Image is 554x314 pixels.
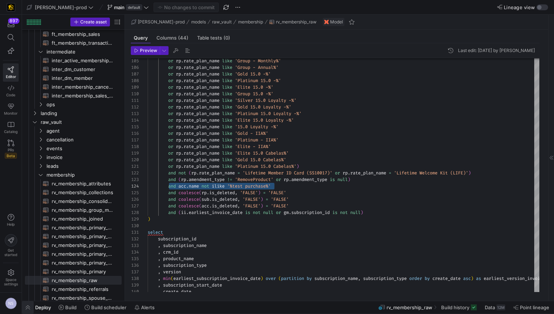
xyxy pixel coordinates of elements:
span: landing [41,109,121,118]
span: like [222,97,232,103]
span: 'Silver 15.0 Loyalty -%' [235,97,296,103]
button: rv_membership_raw [267,18,318,26]
a: rv_membership_group_member​​​​​​​​​​ [25,206,122,214]
span: rv_membership_consolidated​​​​​​​​​​ [52,197,113,206]
span: 'Elite - IIA%' [235,144,271,149]
a: rv_membership_referrals​​​​​​​​​​ [25,285,122,293]
span: like [222,130,232,136]
div: 109 [131,84,139,90]
span: inter_dm_member​​​​​​​​​​ [52,74,113,82]
span: Build scheduler [91,304,126,310]
span: rate_plan_name [184,91,219,97]
div: 113 [131,110,139,117]
div: Press SPACE to select this row. [25,109,122,118]
a: inter_active_membership_forecast​​​​​​​​​​ [25,56,122,65]
button: Help [3,211,19,230]
span: rv_membership_raw​​​​​​​​​​ [52,276,113,285]
span: acc [178,183,186,189]
span: coalesce [178,190,199,196]
span: Get started [4,248,17,257]
span: rp [176,130,181,136]
span: 'Gold 15.0 Cabelas%' [235,157,286,163]
span: rp [176,150,181,156]
span: or [168,163,173,169]
a: rv_membership_spouse_dates​​​​​​​​​​ [25,293,122,302]
div: Press SPACE to select this row. [25,153,122,162]
span: rv_membership_primary_ccm_version​​​​​​​​​​ [52,232,113,241]
a: rv_membership_primary_membership​​​​​​​​​​ [25,258,122,267]
a: rv_membership_consolidated​​​​​​​​​​ [25,197,122,206]
span: 'Group 15.0 -%' [235,91,273,97]
span: . [181,111,184,117]
span: Point lineage [520,304,549,310]
span: Query [134,36,148,40]
span: ilike [212,183,225,189]
a: rv_membership_primary_cancellation​​​​​​​​​​ [25,223,122,232]
span: Data [485,304,495,310]
span: like [222,137,232,143]
span: rate_plan_name [184,163,219,169]
span: rate_plan_name [184,58,219,64]
span: like [222,157,232,163]
span: rate_plan_name [184,111,219,117]
span: rv_membership_referrals​​​​​​​​​​ [52,285,113,293]
span: or [168,64,173,70]
span: models [191,19,206,25]
button: Data12M [481,301,509,314]
span: . [181,117,184,123]
div: Press SPACE to select this row. [25,38,122,47]
span: PRs [8,148,14,152]
span: rp [176,97,181,103]
a: Spacesettings [3,266,19,289]
span: like [222,150,232,156]
div: Press SPACE to select this row. [25,144,122,153]
a: inter_dm_member​​​​​​​​​​ [25,74,122,82]
div: Press SPACE to select this row. [25,82,122,91]
a: PRsBeta [3,137,19,162]
span: rp [176,71,181,77]
a: inter_dm_customer​​​​​​​​​​ [25,65,122,74]
span: rate_plan_name [184,64,219,70]
span: raw_vault [212,19,232,25]
a: rv_membership_raw​​​​​​​​​​ [25,276,122,285]
span: 'RemoveProduct' [235,177,273,182]
span: not [178,170,186,176]
div: 105 [131,58,139,64]
span: . [181,157,184,163]
span: membership [47,171,121,179]
button: Alerts [131,301,158,314]
span: ops [47,100,121,109]
span: rate_plan_name [184,84,219,90]
span: Build history [441,304,469,310]
a: ft_membership_sales​​​​​​​​​​ [25,30,122,38]
span: Catalog [4,129,18,134]
div: 12M [496,304,505,310]
div: Press SPACE to select this row. [25,179,122,188]
span: rp [176,64,181,70]
div: 125 [131,189,139,196]
span: rate_plan_name [184,117,219,123]
span: 'Platinum 15.0 -%' [235,78,281,84]
span: rv_membership_group_member​​​​​​​​​​ [52,206,113,214]
span: rv_membership_primary​​​​​​​​​​ [52,267,113,276]
span: or [168,97,173,103]
span: intermediate [47,48,121,56]
span: ( [189,170,191,176]
span: rv_membership_spouse_dates​​​​​​​​​​ [52,294,113,302]
span: rate_plan_name [184,157,219,163]
div: 120 [131,156,139,163]
div: Press SPACE to select this row. [25,65,122,74]
span: like [222,124,232,130]
div: 106 [131,64,139,71]
span: leads [47,162,121,170]
span: rate_plan_name [184,137,219,143]
span: 'Gold 15.0 Loyalty -%' [235,104,291,110]
a: inter_membership_sales_forecast​​​​​​​​​​ [25,91,122,100]
span: rp [191,170,196,176]
span: 'Lifetime Member ID Card (SS10017)' [243,170,332,176]
span: . [207,190,209,196]
span: Build [65,304,77,310]
span: rate_plan_name [184,150,219,156]
span: Columns [156,36,188,40]
span: rp [176,91,181,97]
